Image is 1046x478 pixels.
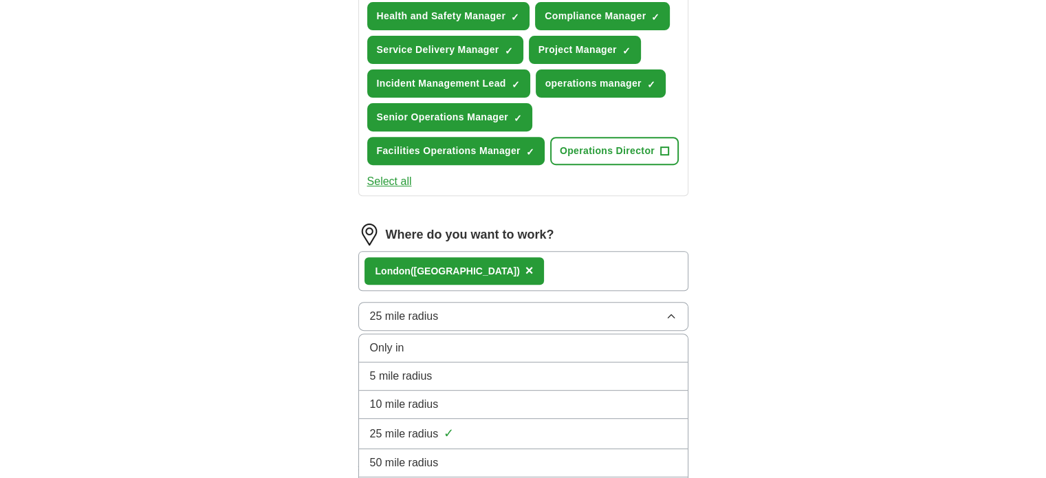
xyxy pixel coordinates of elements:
span: ✓ [512,79,520,90]
span: Compliance Manager [545,9,646,23]
span: Incident Management Lead [377,76,506,91]
span: Service Delivery Manager [377,43,499,57]
button: × [525,261,534,281]
span: Only in [370,340,404,356]
span: 25 mile radius [370,426,439,442]
span: 10 mile radius [370,396,439,413]
span: 50 mile radius [370,455,439,471]
span: 5 mile radius [370,368,433,384]
span: ✓ [622,45,631,56]
div: ndon [375,264,520,279]
button: Project Manager✓ [529,36,641,64]
span: 25 mile radius [370,308,439,325]
button: operations manager✓ [536,69,666,98]
button: Facilities Operations Manager✓ [367,137,545,165]
button: Compliance Manager✓ [535,2,670,30]
label: Where do you want to work? [386,226,554,244]
span: Facilities Operations Manager [377,144,521,158]
span: ✓ [514,113,522,124]
span: ([GEOGRAPHIC_DATA]) [411,265,520,276]
button: Senior Operations Manager✓ [367,103,533,131]
span: ✓ [511,12,519,23]
span: Senior Operations Manager [377,110,509,124]
button: 25 mile radius [358,302,688,331]
button: Select all [367,173,412,190]
strong: Lo [375,265,387,276]
span: Project Manager [538,43,617,57]
span: Operations Director [560,144,655,158]
button: Health and Safety Manager✓ [367,2,530,30]
span: Health and Safety Manager [377,9,506,23]
img: location.png [358,224,380,246]
button: Operations Director [550,137,679,165]
span: ✓ [444,424,454,443]
span: ✓ [647,79,655,90]
button: Incident Management Lead✓ [367,69,530,98]
span: operations manager [545,76,642,91]
span: ✓ [505,45,513,56]
span: × [525,263,534,278]
span: ✓ [526,146,534,157]
span: ✓ [651,12,660,23]
button: Service Delivery Manager✓ [367,36,523,64]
